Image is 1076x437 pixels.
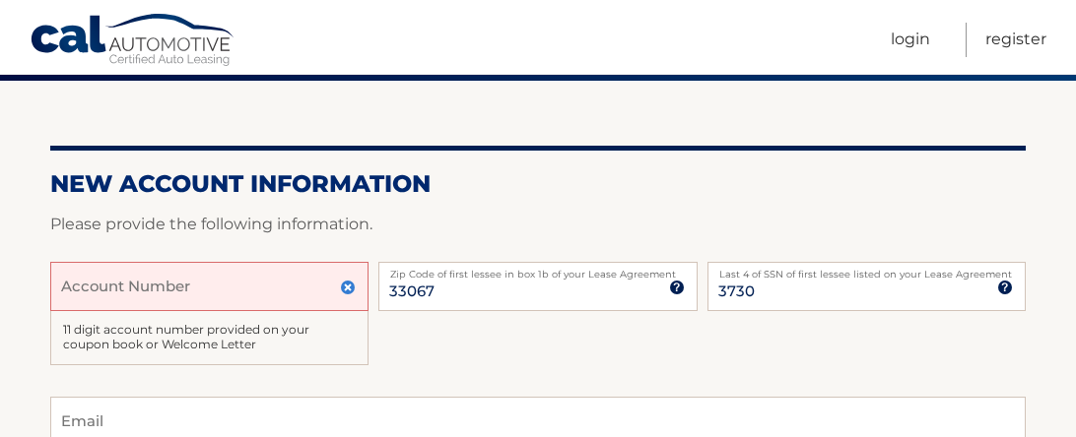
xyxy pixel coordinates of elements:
a: Login [891,23,930,57]
h2: New Account Information [50,169,1026,199]
input: Zip Code [378,262,697,311]
div: 11 digit account number provided on your coupon book or Welcome Letter [50,311,369,365]
p: Please provide the following information. [50,211,1026,238]
label: Last 4 of SSN of first lessee listed on your Lease Agreement [707,262,1026,278]
a: Register [985,23,1046,57]
img: tooltip.svg [997,280,1013,295]
a: Cal Automotive [30,13,236,70]
img: tooltip.svg [669,280,685,295]
img: close.svg [340,280,356,295]
input: Account Number [50,262,369,311]
input: SSN or EIN (last 4 digits only) [707,262,1026,311]
label: Zip Code of first lessee in box 1b of your Lease Agreement [378,262,697,278]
